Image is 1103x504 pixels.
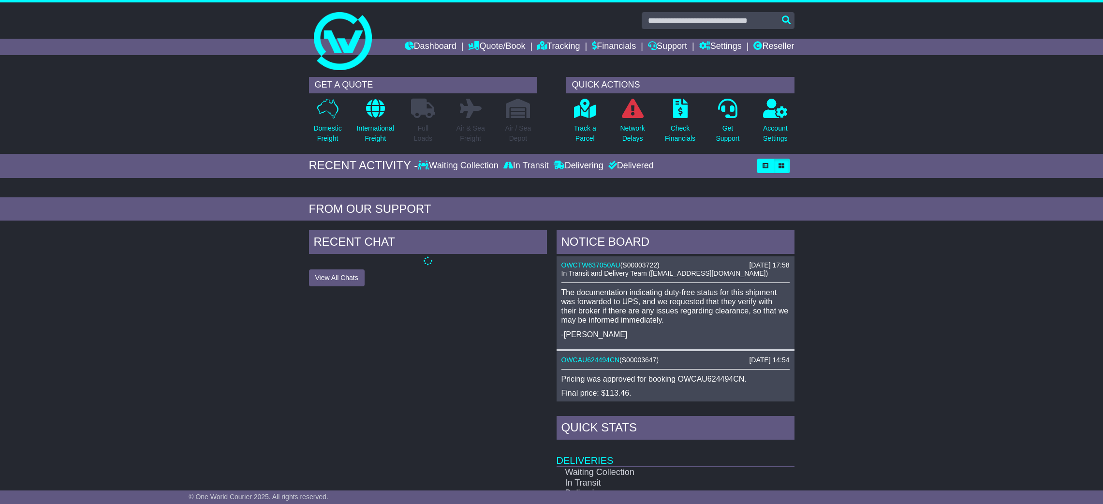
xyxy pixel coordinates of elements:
a: Financials [592,39,636,55]
div: In Transit [501,161,551,171]
div: NOTICE BOARD [557,230,794,256]
a: CheckFinancials [664,98,696,149]
span: S00003647 [622,356,657,364]
a: Track aParcel [574,98,597,149]
p: Final price: $113.46. [561,388,790,398]
div: [DATE] 17:58 [749,261,789,269]
a: InternationalFreight [356,98,395,149]
div: QUICK ACTIONS [566,77,794,93]
div: [DATE] 14:54 [749,356,789,364]
p: -[PERSON_NAME] [561,330,790,339]
p: Full Loads [411,123,435,144]
div: FROM OUR SUPPORT [309,202,794,216]
div: GET A QUOTE [309,77,537,93]
a: NetworkDelays [619,98,645,149]
span: © One World Courier 2025. All rights reserved. [189,493,328,501]
div: Delivered [606,161,654,171]
p: Check Financials [665,123,695,144]
a: Reseller [753,39,794,55]
span: In Transit and Delivery Team ([EMAIL_ADDRESS][DOMAIN_NAME]) [561,269,768,277]
a: AccountSettings [763,98,788,149]
div: ( ) [561,261,790,269]
p: Air / Sea Depot [505,123,531,144]
td: Waiting Collection [557,467,760,478]
a: Support [648,39,687,55]
a: OWCAU624494CN [561,356,620,364]
a: Tracking [537,39,580,55]
div: ( ) [561,356,790,364]
p: The documentation indicating duty-free status for this shipment was forwarded to UPS, and we requ... [561,288,790,325]
div: RECENT CHAT [309,230,547,256]
td: Deliveries [557,442,794,467]
div: RECENT ACTIVITY - [309,159,418,173]
p: Domestic Freight [313,123,341,144]
a: Quote/Book [468,39,525,55]
p: Air & Sea Freight [456,123,485,144]
div: Quick Stats [557,416,794,442]
div: Delivering [551,161,606,171]
td: Delivering [557,488,760,499]
p: Track a Parcel [574,123,596,144]
p: Account Settings [763,123,788,144]
td: In Transit [557,478,760,489]
p: Pricing was approved for booking OWCAU624494CN. [561,374,790,384]
a: Settings [699,39,742,55]
span: S00003722 [622,261,657,269]
a: Dashboard [405,39,456,55]
p: Get Support [716,123,739,144]
a: OWCTW637050AU [561,261,620,269]
div: Waiting Collection [418,161,500,171]
p: International Freight [357,123,394,144]
p: Network Delays [620,123,645,144]
a: GetSupport [715,98,740,149]
button: View All Chats [309,269,365,286]
a: DomesticFreight [313,98,342,149]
